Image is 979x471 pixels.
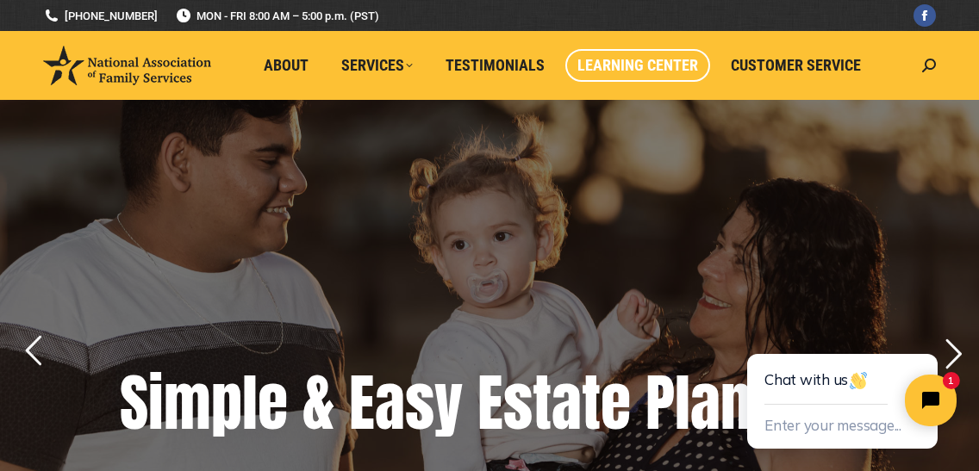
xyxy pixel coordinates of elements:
a: Facebook page opens in new window [914,4,936,27]
span: Learning Center [577,56,698,75]
a: Learning Center [565,49,710,82]
div: y [434,369,463,437]
img: National Association of Family Services [43,46,211,85]
div: t [533,369,552,437]
div: p [211,369,242,437]
span: About [264,56,309,75]
div: t [582,369,601,437]
div: l [675,369,690,437]
a: Testimonials [433,49,557,82]
div: a [690,369,720,437]
a: [PHONE_NUMBER] [43,8,158,24]
span: Customer Service [731,56,861,75]
span: Testimonials [446,56,545,75]
div: e [258,369,288,437]
span: Services [341,56,413,75]
iframe: Tidio Chat [708,298,979,471]
div: l [242,369,258,437]
div: P [645,369,675,437]
div: a [375,369,405,437]
div: m [164,369,211,437]
a: About [252,49,321,82]
div: & [302,369,334,437]
div: E [477,369,503,437]
span: MON - FRI 8:00 AM – 5:00 p.m. (PST) [175,8,379,24]
div: s [503,369,533,437]
div: s [405,369,434,437]
div: S [120,369,148,437]
div: e [601,369,631,437]
a: Customer Service [719,49,873,82]
div: i [148,369,164,437]
div: a [552,369,582,437]
div: E [349,369,375,437]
